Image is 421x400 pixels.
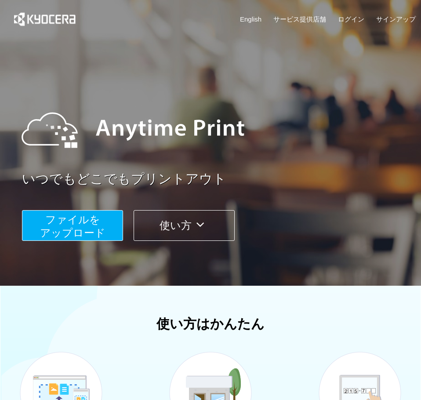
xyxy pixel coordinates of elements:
a: English [240,15,261,24]
a: ログイン [338,15,364,24]
a: サインアップ [376,15,416,24]
button: 使い方 [134,210,235,241]
span: ファイルを ​​アップロード [40,214,105,239]
a: いつでもどこでもプリントアウト [22,170,421,189]
button: ファイルを​​アップロード [22,210,123,241]
a: サービス提供店舗 [273,15,326,24]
